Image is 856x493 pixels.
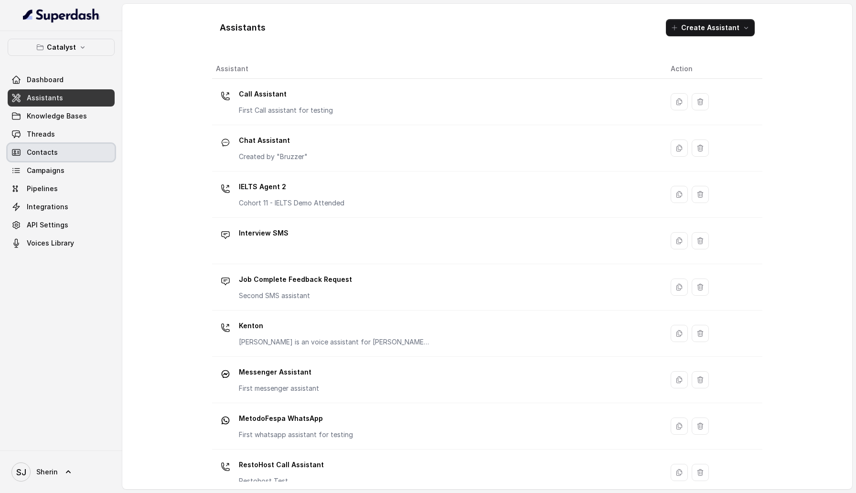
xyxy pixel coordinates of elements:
[27,220,68,230] span: API Settings
[8,71,115,88] a: Dashboard
[239,133,308,148] p: Chat Assistant
[8,216,115,234] a: API Settings
[27,111,87,121] span: Knowledge Bases
[239,86,333,102] p: Call Assistant
[47,42,76,53] p: Catalyst
[663,59,762,79] th: Action
[239,198,344,208] p: Cohort 11 - IELTS Demo Attended
[239,337,430,347] p: [PERSON_NAME] is an voice assistant for [PERSON_NAME] who helps customer in booking flights by co...
[8,235,115,252] a: Voices Library
[8,107,115,125] a: Knowledge Bases
[27,184,58,193] span: Pipelines
[27,238,74,248] span: Voices Library
[23,8,100,23] img: light.svg
[8,89,115,107] a: Assistants
[239,457,324,472] p: RestoHost Call Assistant
[27,202,68,212] span: Integrations
[27,75,64,85] span: Dashboard
[8,162,115,179] a: Campaigns
[36,467,58,477] span: Sherin
[8,126,115,143] a: Threads
[239,364,319,380] p: Messenger Assistant
[27,148,58,157] span: Contacts
[8,144,115,161] a: Contacts
[212,59,663,79] th: Assistant
[239,152,308,161] p: Created by "Bruzzer"
[239,430,353,439] p: First whatsapp assistant for testing
[8,39,115,56] button: Catalyst
[8,459,115,485] a: Sherin
[16,467,26,477] text: SJ
[220,20,266,35] h1: Assistants
[239,225,289,241] p: Interview SMS
[666,19,755,36] button: Create Assistant
[27,129,55,139] span: Threads
[8,198,115,215] a: Integrations
[239,384,319,393] p: First messenger assistant
[239,291,352,300] p: Second SMS assistant
[8,180,115,197] a: Pipelines
[239,272,352,287] p: Job Complete Feedback Request
[239,318,430,333] p: Kenton
[239,476,324,486] p: Restohost Test
[239,411,353,426] p: MetodoFespa WhatsApp
[239,179,344,194] p: IELTS Agent 2
[27,166,64,175] span: Campaigns
[239,106,333,115] p: First Call assistant for testing
[27,93,63,103] span: Assistants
